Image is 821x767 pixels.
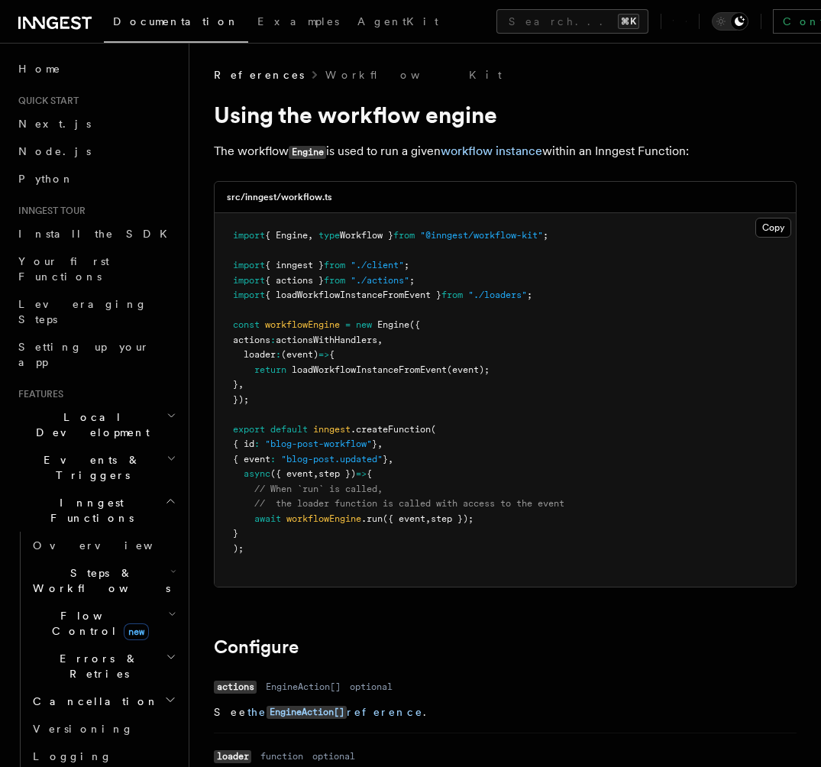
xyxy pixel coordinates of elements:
span: import [233,290,265,300]
span: { id [233,439,254,449]
span: } [372,439,377,449]
a: Versioning [27,715,179,743]
span: "./client" [351,260,404,270]
span: actions [233,335,270,345]
span: Python [18,173,74,185]
span: workflowEngine [265,319,340,330]
span: { actions } [265,275,324,286]
span: await [254,513,281,524]
span: , [238,379,244,390]
span: Overview [33,539,190,552]
code: loader [214,750,251,763]
button: Events & Triggers [12,446,179,489]
button: Cancellation [27,688,179,715]
span: Engine [377,319,409,330]
span: Workflow } [340,230,393,241]
span: Install the SDK [18,228,176,240]
button: Inngest Functions [12,489,179,532]
a: Configure [214,636,299,658]
span: new [356,319,372,330]
dd: optional [350,681,393,693]
span: Home [18,61,61,76]
button: Steps & Workflows [27,559,179,602]
span: actionsWithHandlers [276,335,377,345]
span: ({ event [383,513,425,524]
span: { inngest } [265,260,324,270]
span: { [367,468,372,479]
a: Overview [27,532,179,559]
span: : [270,454,276,464]
span: from [324,275,345,286]
span: return [254,364,286,375]
span: import [233,230,265,241]
span: } [233,379,238,390]
span: const [233,319,260,330]
span: loadWorkflowInstanceFromEvent [292,364,447,375]
a: Documentation [104,5,248,43]
span: Errors & Retries [27,651,166,681]
button: Flow Controlnew [27,602,179,645]
span: ({ event [270,468,313,479]
span: "blog-post-workflow" [265,439,372,449]
span: Quick start [12,95,79,107]
code: Engine [289,146,326,159]
span: => [356,468,367,479]
span: , [308,230,313,241]
a: workflow instance [441,144,542,158]
button: Toggle dark mode [712,12,748,31]
p: The workflow is used to run a given within an Inngest Function: [214,141,797,163]
a: Python [12,165,179,193]
span: workflowEngine [286,513,361,524]
span: // the loader function is called with access to the event [254,498,564,509]
span: } [383,454,388,464]
span: "./loaders" [468,290,527,300]
span: ; [404,260,409,270]
span: "./actions" [351,275,409,286]
span: : [276,349,281,360]
span: Steps & Workflows [27,565,170,596]
span: from [441,290,463,300]
a: Install the SDK [12,220,179,248]
span: ; [527,290,532,300]
span: ({ [409,319,420,330]
button: Copy [755,218,791,238]
span: ; [543,230,548,241]
span: , [313,468,318,479]
span: Node.js [18,145,91,157]
h3: src/inngest/workflow.ts [227,191,332,203]
span: Setting up your app [18,341,150,368]
span: new [124,623,149,640]
span: async [244,468,270,479]
span: : [270,335,276,345]
span: References [214,67,304,83]
a: Leveraging Steps [12,290,179,333]
span: { event [233,454,270,464]
kbd: ⌘K [618,14,639,29]
span: (event); [447,364,490,375]
button: Errors & Retries [27,645,179,688]
span: type [318,230,340,241]
span: from [324,260,345,270]
h1: Using the workflow engine [214,101,797,128]
dd: EngineAction[] [266,681,341,693]
span: Leveraging Steps [18,298,147,325]
dd: function [260,750,303,762]
a: Your first Functions [12,248,179,290]
span: { [329,349,335,360]
a: Workflow Kit [325,67,502,83]
span: "blog-post.updated" [281,454,383,464]
span: AgentKit [357,15,438,28]
dd: optional [312,750,355,762]
a: Setting up your app [12,333,179,376]
span: (event) [281,349,318,360]
span: , [388,454,393,464]
span: step }); [431,513,474,524]
a: Node.js [12,138,179,165]
span: inngest [313,424,351,435]
span: } [233,528,238,539]
span: Events & Triggers [12,452,166,483]
a: theEngineAction[]reference [247,706,423,718]
span: Inngest tour [12,205,86,217]
span: Features [12,388,63,400]
span: , [377,439,383,449]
